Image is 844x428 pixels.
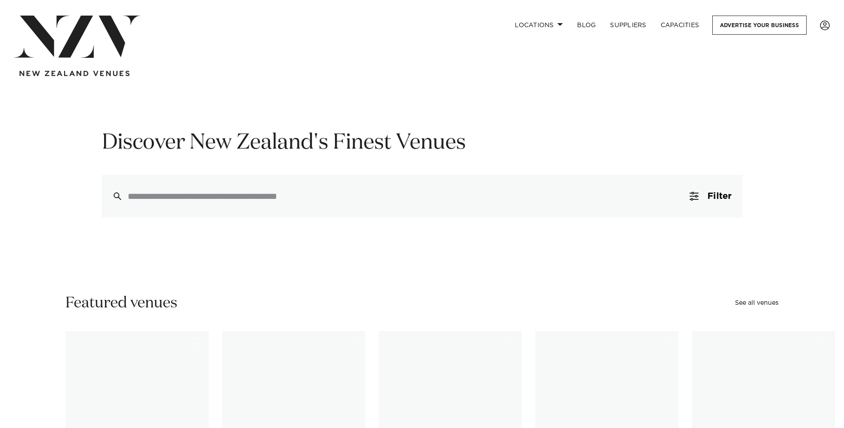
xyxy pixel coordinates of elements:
img: new-zealand-venues-text.png [20,71,129,77]
a: BLOG [570,16,603,35]
a: Advertise your business [712,16,807,35]
a: Capacities [654,16,707,35]
h2: Featured venues [65,293,178,313]
a: See all venues [735,300,779,306]
h1: Discover New Zealand's Finest Venues [102,129,743,157]
span: Filter [707,192,731,201]
a: SUPPLIERS [603,16,653,35]
button: Filter [679,175,742,218]
a: Locations [508,16,570,35]
img: nzv-logo.png [14,16,140,58]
